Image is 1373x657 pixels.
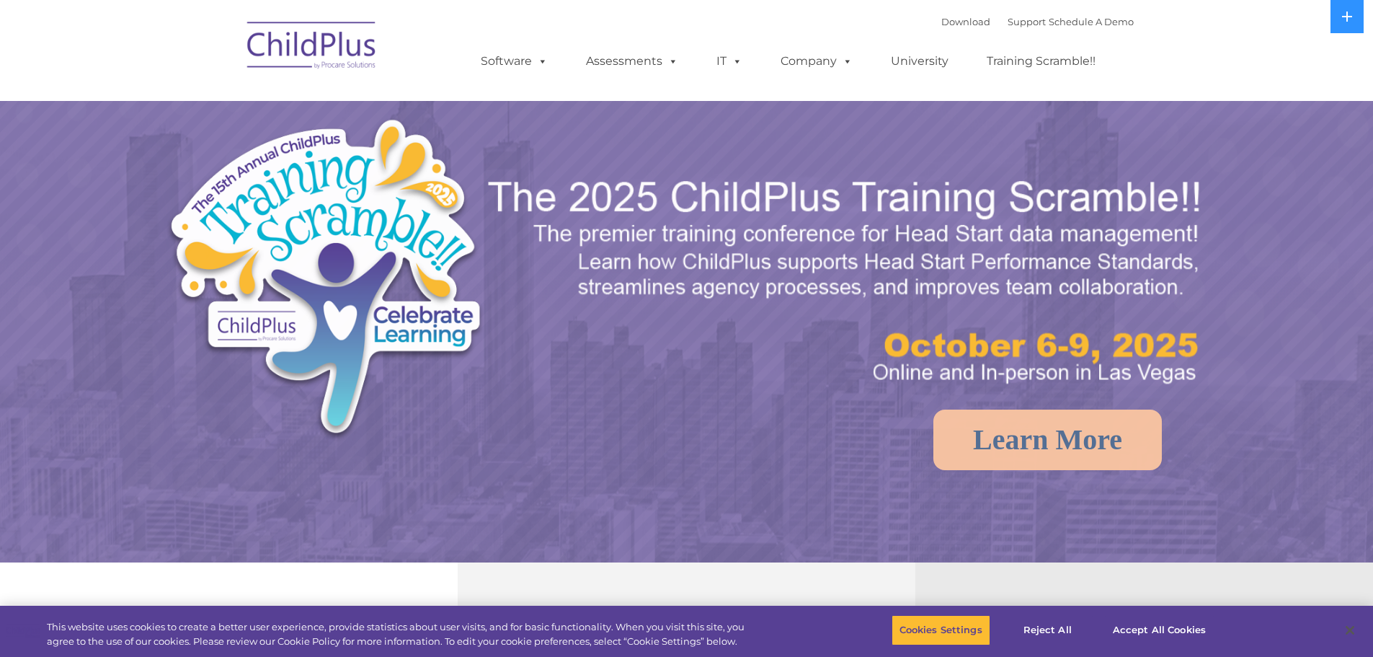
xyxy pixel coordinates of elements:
[572,47,693,76] a: Assessments
[1334,614,1366,646] button: Close
[972,47,1110,76] a: Training Scramble!!
[941,16,990,27] a: Download
[1049,16,1134,27] a: Schedule A Demo
[766,47,867,76] a: Company
[941,16,1134,27] font: |
[466,47,562,76] a: Software
[892,615,990,645] button: Cookies Settings
[702,47,757,76] a: IT
[240,12,384,84] img: ChildPlus by Procare Solutions
[876,47,963,76] a: University
[1008,16,1046,27] a: Support
[47,620,755,648] div: This website uses cookies to create a better user experience, provide statistics about user visit...
[933,410,1162,470] a: Learn More
[1003,615,1093,645] button: Reject All
[1105,615,1214,645] button: Accept All Cookies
